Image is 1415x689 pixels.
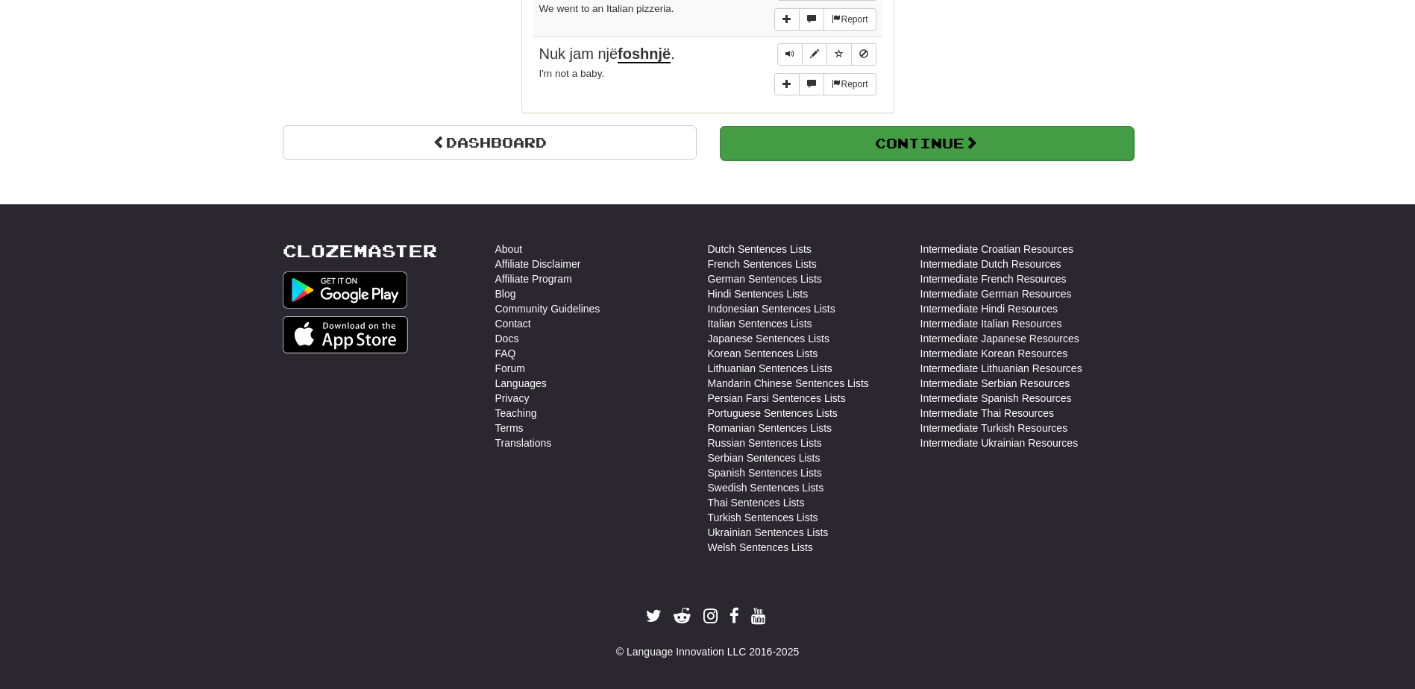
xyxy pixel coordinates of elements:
[708,406,838,421] a: Portuguese Sentences Lists
[283,316,409,353] img: Get it on App Store
[283,644,1133,659] div: © Language Innovation LLC 2016-2025
[708,465,822,480] a: Spanish Sentences Lists
[823,73,876,95] button: Report
[708,286,809,301] a: Hindi Sentences Lists
[708,316,812,331] a: Italian Sentences Lists
[802,43,827,66] button: Edit sentence
[708,525,829,540] a: Ukrainian Sentences Lists
[920,435,1079,450] a: Intermediate Ukrainian Resources
[920,331,1079,346] a: Intermediate Japanese Resources
[495,406,537,421] a: Teaching
[774,8,800,31] button: Add sentence to collection
[283,242,437,260] a: Clozemaster
[495,316,531,331] a: Contact
[495,435,552,450] a: Translations
[708,331,829,346] a: Japanese Sentences Lists
[920,421,1068,435] a: Intermediate Turkish Resources
[708,421,832,435] a: Romanian Sentences Lists
[495,242,523,257] a: About
[539,45,675,63] span: Nuk jam një .
[826,43,852,66] button: Toggle favorite
[495,257,581,271] a: Affiliate Disclaimer
[495,391,530,406] a: Privacy
[495,331,519,346] a: Docs
[708,301,835,316] a: Indonesian Sentences Lists
[708,435,822,450] a: Russian Sentences Lists
[495,301,600,316] a: Community Guidelines
[618,45,671,63] u: foshnjë
[920,376,1070,391] a: Intermediate Serbian Resources
[720,126,1134,160] button: Continue
[495,346,516,361] a: FAQ
[920,257,1061,271] a: Intermediate Dutch Resources
[920,271,1067,286] a: Intermediate French Resources
[920,286,1072,301] a: Intermediate German Resources
[774,8,876,31] div: More sentence controls
[823,8,876,31] button: Report
[920,301,1058,316] a: Intermediate Hindi Resources
[283,125,697,160] a: Dashboard
[708,495,805,510] a: Thai Sentences Lists
[495,376,547,391] a: Languages
[283,271,408,309] img: Get it on Google Play
[920,316,1062,331] a: Intermediate Italian Resources
[495,361,525,376] a: Forum
[774,73,800,95] button: Add sentence to collection
[777,43,876,66] div: Sentence controls
[495,286,516,301] a: Blog
[851,43,876,66] button: Toggle ignore
[920,346,1068,361] a: Intermediate Korean Resources
[708,242,812,257] a: Dutch Sentences Lists
[708,346,818,361] a: Korean Sentences Lists
[920,242,1073,257] a: Intermediate Croatian Resources
[920,391,1072,406] a: Intermediate Spanish Resources
[920,406,1055,421] a: Intermediate Thai Resources
[495,271,572,286] a: Affiliate Program
[708,271,822,286] a: German Sentences Lists
[539,68,605,79] small: I'm not a baby.
[708,376,869,391] a: Mandarin Chinese Sentences Lists
[708,540,813,555] a: Welsh Sentences Lists
[708,361,832,376] a: Lithuanian Sentences Lists
[774,73,876,95] div: More sentence controls
[708,391,846,406] a: Persian Farsi Sentences Lists
[708,257,817,271] a: French Sentences Lists
[495,421,524,435] a: Terms
[777,43,803,66] button: Play sentence audio
[708,510,818,525] a: Turkish Sentences Lists
[708,450,821,465] a: Serbian Sentences Lists
[920,361,1082,376] a: Intermediate Lithuanian Resources
[539,3,674,14] small: We went to an Italian pizzeria.
[708,480,824,495] a: Swedish Sentences Lists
